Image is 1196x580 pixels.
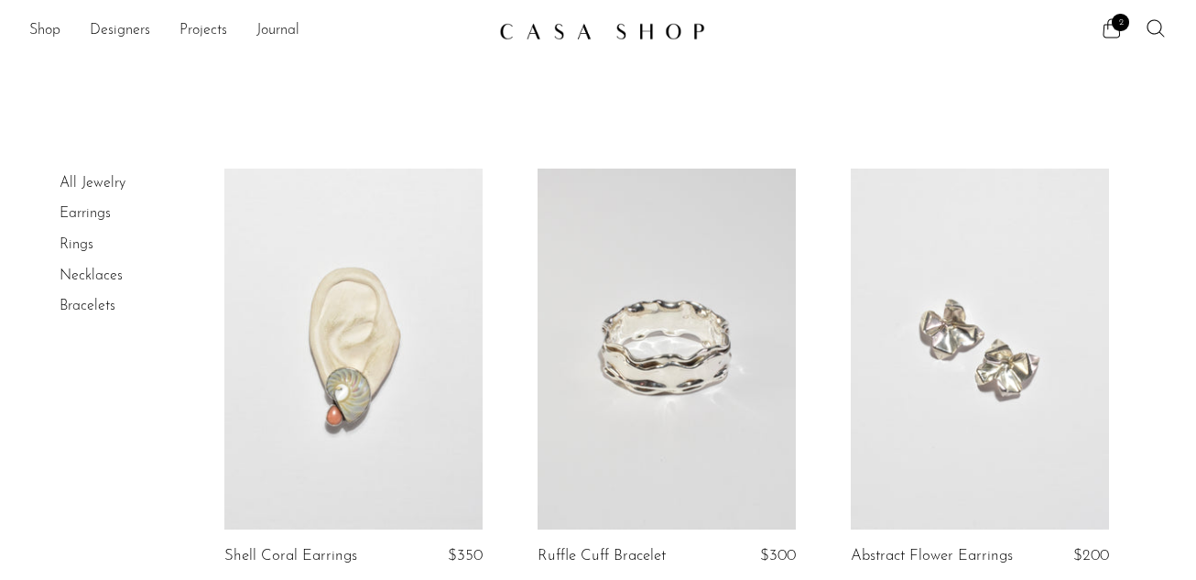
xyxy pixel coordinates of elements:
[1073,548,1109,564] span: $200
[1112,14,1129,31] span: 2
[60,206,111,221] a: Earrings
[760,548,796,564] span: $300
[29,16,484,47] ul: NEW HEADER MENU
[60,268,123,283] a: Necklaces
[224,548,357,564] a: Shell Coral Earrings
[448,548,483,564] span: $350
[29,19,60,43] a: Shop
[60,176,125,191] a: All Jewelry
[90,19,150,43] a: Designers
[60,299,115,313] a: Bracelets
[851,548,1013,564] a: Abstract Flower Earrings
[60,237,93,252] a: Rings
[538,548,666,564] a: Ruffle Cuff Bracelet
[29,16,484,47] nav: Desktop navigation
[256,19,299,43] a: Journal
[179,19,227,43] a: Projects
